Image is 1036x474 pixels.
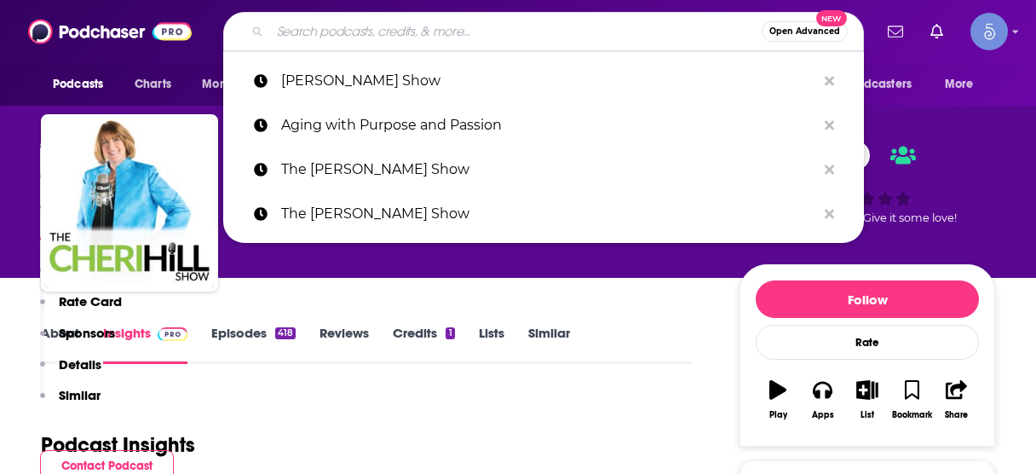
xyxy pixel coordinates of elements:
[769,410,787,420] div: Play
[190,68,285,101] button: open menu
[44,118,215,288] img: Cheri Hill Show
[40,325,115,356] button: Sponsors
[59,387,101,403] p: Similar
[281,192,816,236] p: The Ginni Show
[945,410,968,420] div: Share
[281,59,816,103] p: Cheri Hill Show
[59,356,101,373] p: Details
[223,192,864,236] a: The [PERSON_NAME] Show
[819,68,936,101] button: open menu
[830,72,912,96] span: For Podcasters
[945,72,974,96] span: More
[740,130,995,235] div: 5Good podcast? Give it some love!
[769,27,840,36] span: Open Advanced
[970,13,1008,50] img: User Profile
[223,12,864,51] div: Search podcasts, credits, & more...
[756,369,800,431] button: Play
[40,387,101,419] button: Similar
[970,13,1008,50] button: Show profile menu
[223,103,864,147] a: Aging with Purpose and Passion
[756,280,979,318] button: Follow
[881,17,910,46] a: Show notifications dropdown
[933,68,995,101] button: open menu
[393,325,454,364] a: Credits1
[40,356,101,388] button: Details
[211,325,296,364] a: Episodes418
[935,369,979,431] button: Share
[528,325,570,364] a: Similar
[281,147,816,192] p: The Ginni Show
[970,13,1008,50] span: Logged in as Spiral5-G1
[53,72,103,96] span: Podcasts
[41,68,125,101] button: open menu
[281,103,816,147] p: Aging with Purpose and Passion
[892,410,932,420] div: Bookmark
[446,327,454,339] div: 1
[270,18,762,45] input: Search podcasts, credits, & more...
[756,325,979,360] div: Rate
[924,17,950,46] a: Show notifications dropdown
[889,369,934,431] button: Bookmark
[202,72,262,96] span: Monitoring
[124,68,181,101] a: Charts
[135,72,171,96] span: Charts
[479,325,504,364] a: Lists
[812,410,834,420] div: Apps
[778,211,957,224] span: Good podcast? Give it some love!
[28,15,192,48] img: Podchaser - Follow, Share and Rate Podcasts
[800,369,844,431] button: Apps
[319,325,369,364] a: Reviews
[845,369,889,431] button: List
[223,59,864,103] a: [PERSON_NAME] Show
[275,327,296,339] div: 418
[860,410,874,420] div: List
[762,21,848,42] button: Open AdvancedNew
[223,147,864,192] a: The [PERSON_NAME] Show
[59,325,115,341] p: Sponsors
[816,10,847,26] span: New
